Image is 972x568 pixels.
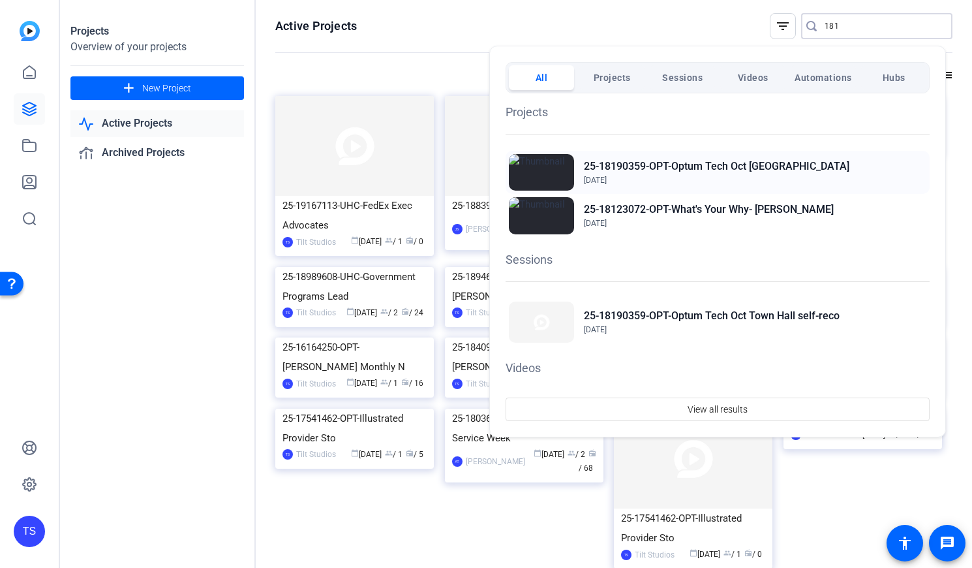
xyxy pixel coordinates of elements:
span: View all results [688,397,748,422]
span: [DATE] [584,219,607,228]
h1: Sessions [506,251,930,268]
h2: 25-18190359-OPT-Optum Tech Oct [GEOGRAPHIC_DATA] [584,159,849,174]
h1: Projects [506,103,930,121]
span: [DATE] [584,176,607,185]
h1: Videos [506,359,930,377]
img: Thumbnail [509,302,574,343]
span: Projects [594,66,631,89]
span: All [536,66,548,89]
span: Hubs [883,66,905,89]
span: Automations [795,66,852,89]
span: Sessions [662,66,703,89]
img: Thumbnail [509,197,574,234]
span: Videos [738,66,768,89]
button: View all results [506,398,930,421]
h2: 25-18190359-OPT-Optum Tech Oct Town Hall self-reco [584,308,840,324]
span: [DATE] [584,325,607,334]
h2: 25-18123072-OPT-What's Your Why- [PERSON_NAME] [584,202,834,217]
img: Thumbnail [509,154,574,191]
